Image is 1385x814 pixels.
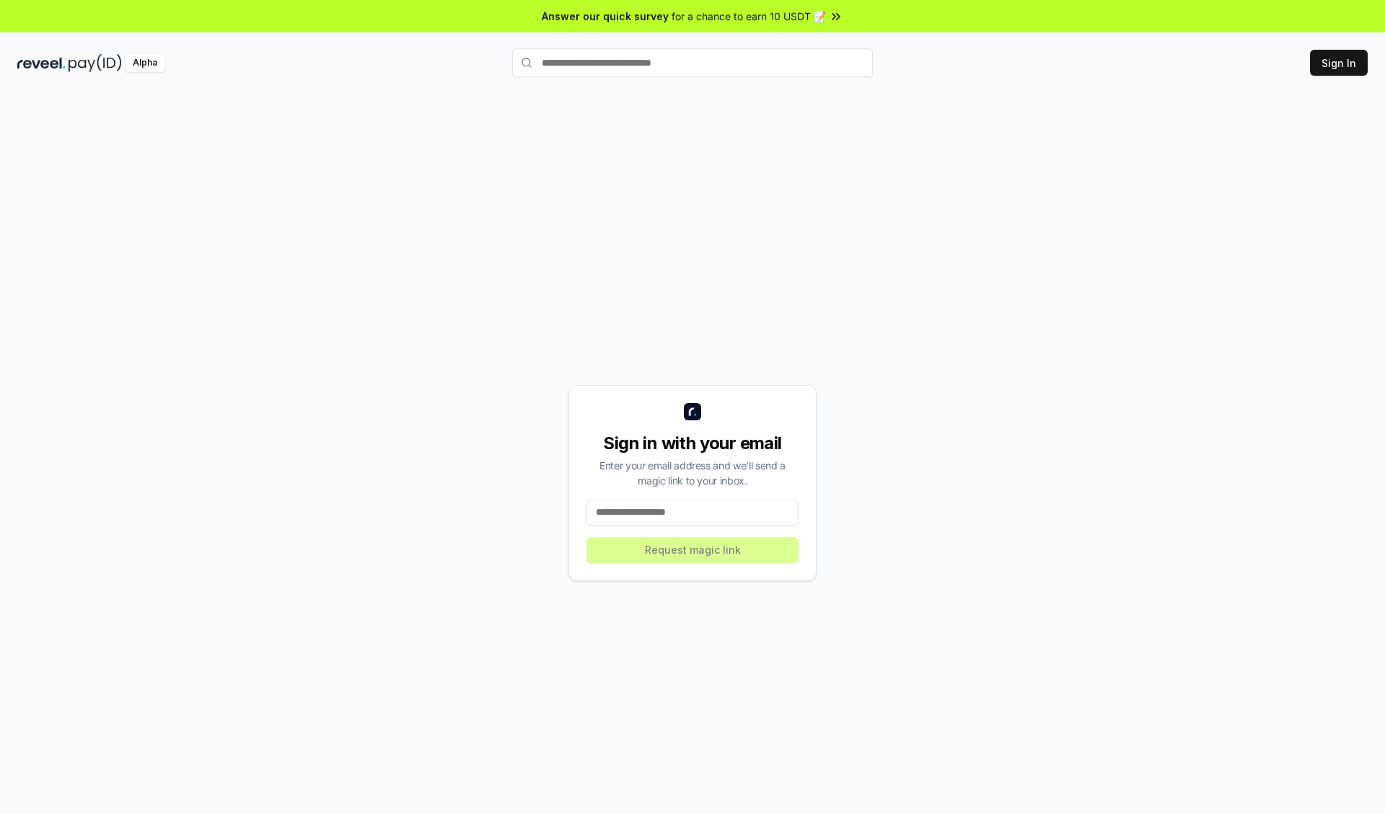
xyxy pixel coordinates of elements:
div: Alpha [125,54,165,72]
img: reveel_dark [17,54,66,72]
span: Answer our quick survey [542,9,669,24]
span: for a chance to earn 10 USDT 📝 [672,9,826,24]
div: Enter your email address and we’ll send a magic link to your inbox. [586,458,799,488]
img: pay_id [69,54,122,72]
img: logo_small [684,403,701,420]
button: Sign In [1310,50,1368,76]
div: Sign in with your email [586,432,799,455]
